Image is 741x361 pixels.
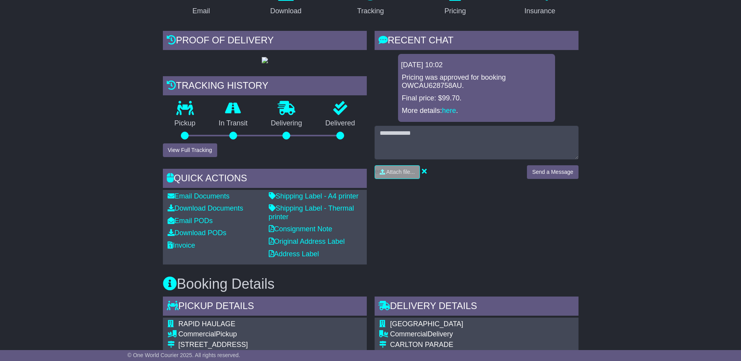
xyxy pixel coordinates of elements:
div: Insurance [525,6,555,16]
span: Commercial [390,330,428,338]
div: Email [192,6,210,16]
div: Quick Actions [163,169,367,190]
div: Delivery [390,330,541,339]
a: Download PODs [168,229,227,237]
div: [STREET_ADDRESS] [179,341,305,349]
div: Pricing [445,6,466,16]
p: Pickup [163,119,207,128]
p: More details: . [402,107,551,115]
a: Download Documents [168,204,243,212]
a: Shipping Label - Thermal printer [269,204,354,221]
a: Address Label [269,250,319,258]
a: Shipping Label - A4 printer [269,192,359,200]
div: RECENT CHAT [375,31,579,52]
h3: Booking Details [163,276,579,292]
span: © One World Courier 2025. All rights reserved. [127,352,240,358]
div: CARLTON PARADE [390,341,541,349]
div: [DATE] 10:02 [401,61,552,70]
button: View Full Tracking [163,143,217,157]
div: Pickup [179,330,305,339]
img: GetPodImage [262,57,268,63]
div: Delivery Details [375,297,579,318]
span: [GEOGRAPHIC_DATA] [390,320,463,328]
a: Original Address Label [269,238,345,245]
div: Download [270,6,302,16]
a: here [442,107,456,114]
div: Tracking [357,6,384,16]
p: Delivering [259,119,314,128]
button: Send a Message [527,165,578,179]
a: Email PODs [168,217,213,225]
p: Final price: $99.70. [402,94,551,103]
span: Commercial [179,330,216,338]
p: Pricing was approved for booking OWCAU628758AU. [402,73,551,90]
a: Consignment Note [269,225,332,233]
a: Invoice [168,241,195,249]
p: Delivered [314,119,367,128]
div: Proof of Delivery [163,31,367,52]
p: In Transit [207,119,259,128]
div: Tracking history [163,76,367,97]
a: Email Documents [168,192,230,200]
div: Pickup Details [163,297,367,318]
span: RAPID HAULAGE [179,320,236,328]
